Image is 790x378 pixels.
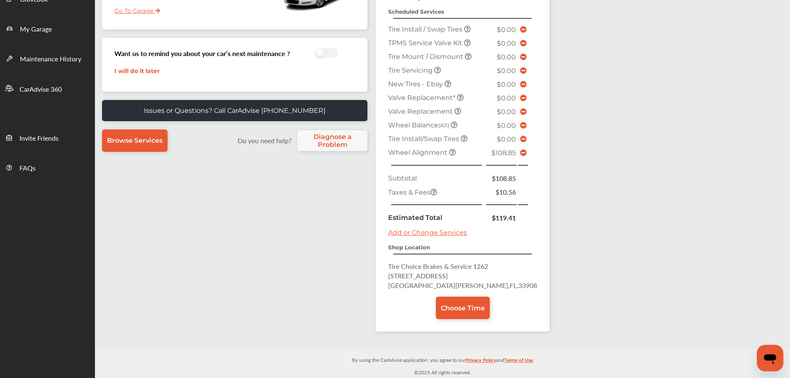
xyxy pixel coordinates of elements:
[497,67,516,75] span: $0.00
[486,185,518,199] td: $10.56
[757,345,783,371] iframe: Button to launch messaging window
[497,122,516,129] span: $0.00
[102,129,168,152] a: Browse Services
[486,171,518,185] td: $108.85
[388,229,467,237] a: Add or Change Services
[486,211,518,224] td: $119.41
[388,80,445,88] span: New Tires - Ebay
[19,133,58,144] span: Invite Friends
[466,355,496,368] a: Privacy Policy
[497,26,516,34] span: $0.00
[297,130,367,151] a: Diagnose a Problem
[497,135,516,143] span: $0.00
[388,244,430,251] strong: Shop Location
[388,107,455,115] span: Valve Replacement
[0,13,95,43] a: My Garage
[491,149,516,157] span: $108.85
[114,67,160,75] a: I will do it later
[19,163,36,174] span: FAQs
[388,39,464,47] span: TPMS Service Valve Kit
[233,136,295,145] label: Do you need help?
[497,108,516,116] span: $0.00
[388,188,437,196] span: Taxes & Fees
[386,171,486,185] td: Subtotal
[107,137,163,144] span: Browse Services
[95,355,790,364] p: By using the CarAdvise application, you agree to our and
[388,149,449,156] span: Wheel Alignment
[497,80,516,88] span: $0.00
[19,84,62,95] span: CarAdvise 360
[102,100,367,121] a: Issues or Questions? Call CarAdvise [PHONE_NUMBER]
[497,94,516,102] span: $0.00
[388,121,451,129] span: Wheel Balance
[0,43,95,73] a: Maintenance History
[388,53,465,61] span: Tire Mount / Dismount
[20,54,81,65] span: Maintenance History
[388,94,457,102] span: Valve Replacement*
[386,211,486,224] td: Estimated Total
[144,107,326,115] p: Issues or Questions? Call CarAdvise [PHONE_NUMBER]
[388,280,537,290] span: [GEOGRAPHIC_DATA][PERSON_NAME] , FL , 33908
[388,8,444,15] strong: Scheduled Services
[388,261,488,271] span: Tire Choice Brakes & Service 1262
[438,122,449,129] small: (All)
[95,348,790,378] div: © 2025 All rights reserved.
[388,271,448,280] span: [STREET_ADDRESS]
[504,355,533,368] a: Terms of Use
[441,304,485,312] span: Choose Time
[388,135,461,143] span: Tire Install/Swap Tires
[497,39,516,47] span: $0.00
[114,49,290,58] h3: Want us to remind you about your car’s next maintenance ?
[497,53,516,61] span: $0.00
[436,297,490,319] a: Choose Time
[388,66,434,74] span: Tire Servicing
[301,133,363,149] span: Diagnose a Problem
[108,1,160,17] a: Go To Garage
[20,24,52,35] span: My Garage
[388,25,464,33] span: Tire Install / Swap Tires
